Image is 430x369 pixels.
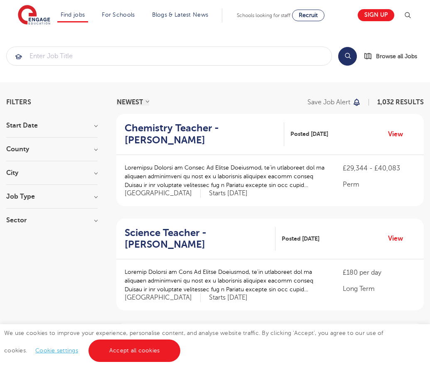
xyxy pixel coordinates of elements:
span: Browse all Jobs [376,52,417,61]
a: Sign up [358,9,394,21]
a: Cookie settings [35,347,78,354]
h3: Sector [6,217,98,224]
p: £29,344 - £40,083 [343,163,415,173]
span: Posted [DATE] [290,130,328,138]
p: Loremipsu Dolorsi am Consec Ad Elitse Doeiusmod, te’in utlaboreet dol ma aliquaen adminimveni qu ... [125,163,326,189]
p: Save job alert [307,99,350,106]
div: Submit [6,47,332,66]
button: Save job alert [307,99,361,106]
p: Perm [343,180,415,189]
span: Recruit [299,12,318,18]
h3: City [6,170,98,176]
a: Find jobs [61,12,85,18]
p: £180 per day [343,268,415,278]
a: For Schools [102,12,135,18]
a: Science Teacher - [PERSON_NAME] [125,227,275,251]
a: Browse all Jobs [364,52,424,61]
img: Engage Education [18,5,50,26]
button: Search [338,47,357,66]
h2: Chemistry Teacher - [PERSON_NAME] [125,122,278,146]
span: Posted [DATE] [282,234,319,243]
a: Accept all cookies [88,339,181,362]
p: Loremip Dolorsi am Cons Ad Elitse Doeiusmod, te’in utlaboreet dol ma aliquaen adminimveni qu nost... [125,268,326,294]
h3: County [6,146,98,153]
h2: Science Teacher - [PERSON_NAME] [125,227,269,251]
span: [GEOGRAPHIC_DATA] [125,189,201,198]
a: View [388,233,409,244]
span: [GEOGRAPHIC_DATA] [125,293,201,302]
a: Recruit [292,10,324,21]
span: Schools looking for staff [237,12,290,18]
input: Submit [7,47,332,65]
span: We use cookies to improve your experience, personalise content, and analyse website traffic. By c... [4,330,383,354]
h3: Start Date [6,122,98,129]
p: Starts [DATE] [209,189,248,198]
a: Chemistry Teacher - [PERSON_NAME] [125,122,284,146]
p: Starts [DATE] [209,293,248,302]
p: Long Term [343,284,415,294]
span: Filters [6,99,31,106]
a: Blogs & Latest News [152,12,209,18]
h3: Job Type [6,193,98,200]
a: View [388,129,409,140]
span: 1,032 RESULTS [377,98,424,106]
